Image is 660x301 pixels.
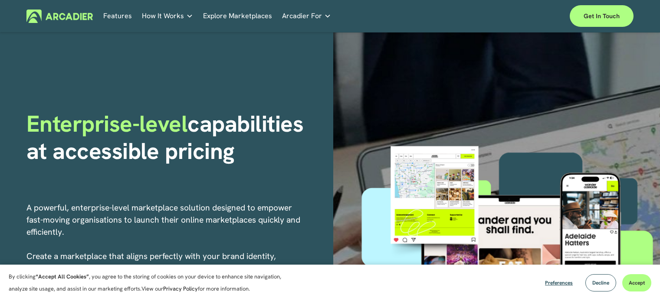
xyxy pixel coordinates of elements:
a: folder dropdown [142,10,193,23]
span: Enterprise-level [26,109,188,139]
button: Decline [585,274,616,291]
button: Preferences [539,274,579,291]
span: Accept [629,279,645,286]
span: Preferences [545,279,573,286]
a: Privacy Policy [163,285,198,292]
button: Accept [622,274,651,291]
p: By clicking , you agree to the storing of cookies on your device to enhance site navigation, anal... [9,271,291,295]
span: Decline [592,279,609,286]
span: Arcadier For [282,10,322,22]
a: folder dropdown [282,10,331,23]
a: Features [103,10,132,23]
img: Arcadier [26,10,93,23]
a: Explore Marketplaces [203,10,272,23]
span: How It Works [142,10,184,22]
strong: “Accept All Cookies” [36,273,89,280]
a: Get in touch [570,5,634,27]
strong: capabilities at accessible pricing [26,109,309,165]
